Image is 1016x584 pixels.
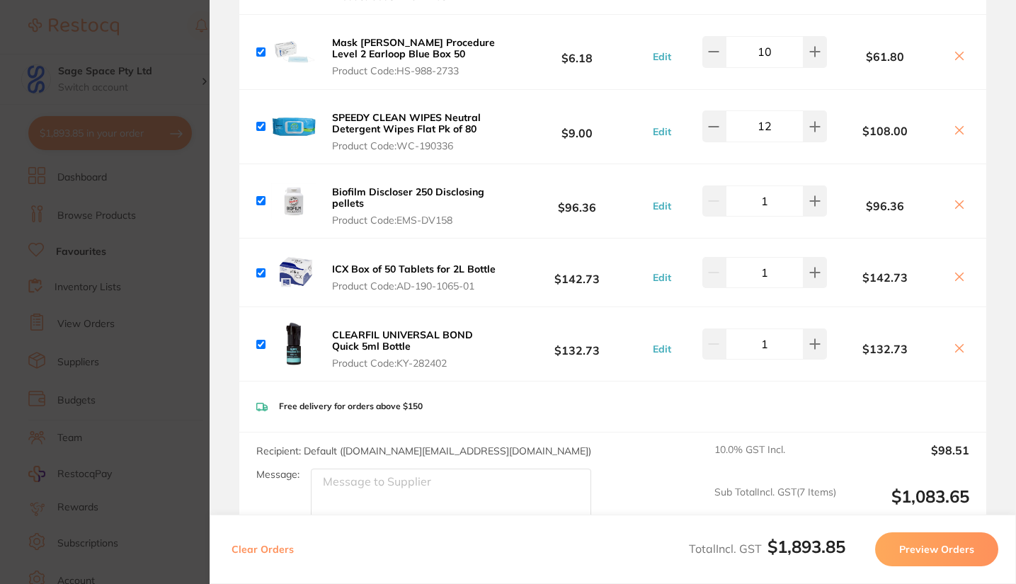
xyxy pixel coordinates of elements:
[328,111,506,152] button: SPEEDY CLEAN WIPES Neutral Detergent Wipes Flat Pk of 80 Product Code:WC-190336
[689,542,845,556] span: Total Incl. GST
[649,271,675,284] button: Edit
[256,445,591,457] span: Recipient: Default ( [DOMAIN_NAME][EMAIL_ADDRESS][DOMAIN_NAME] )
[332,263,496,275] b: ICX Box of 50 Tablets for 2L Bottle
[649,125,675,138] button: Edit
[332,111,481,135] b: SPEEDY CLEAN WIPES Neutral Detergent Wipes Flat Pk of 80
[714,444,836,475] span: 10.0 % GST Incl.
[714,486,836,525] span: Sub Total Incl. GST ( 7 Items)
[332,185,484,210] b: Biofilm Discloser 250 Disclosing pellets
[847,444,969,475] output: $98.51
[279,401,423,411] p: Free delivery for orders above $150
[271,29,316,74] img: eTJ2YTY1dQ
[827,343,944,355] b: $132.73
[506,39,648,65] b: $6.18
[506,260,648,286] b: $142.73
[328,36,506,77] button: Mask [PERSON_NAME] Procedure Level 2 Earloop Blue Box 50 Product Code:HS-988-2733
[227,532,298,566] button: Clear Orders
[506,188,648,214] b: $96.36
[328,328,506,370] button: CLEARFIL UNIVERSAL BOND Quick 5ml Bottle Product Code:KY-282402
[271,178,316,224] img: MmowNW1weQ
[332,214,501,226] span: Product Code: EMS-DV158
[328,263,500,292] button: ICX Box of 50 Tablets for 2L Bottle Product Code:AD-190-1065-01
[271,321,316,367] img: MHN6eTJmMA
[328,185,506,227] button: Biofilm Discloser 250 Disclosing pellets Product Code:EMS-DV158
[847,486,969,525] output: $1,083.65
[649,343,675,355] button: Edit
[332,328,473,353] b: CLEARFIL UNIVERSAL BOND Quick 5ml Bottle
[649,50,675,63] button: Edit
[827,50,944,63] b: $61.80
[767,536,845,557] b: $1,893.85
[271,250,316,295] img: ZHI5Y3JkOA
[827,271,944,284] b: $142.73
[827,200,944,212] b: $96.36
[271,104,316,149] img: OTM1Mjd3Zg
[649,200,675,212] button: Edit
[332,140,501,151] span: Product Code: WC-190336
[827,125,944,137] b: $108.00
[332,65,501,76] span: Product Code: HS-988-2733
[506,331,648,357] b: $132.73
[332,280,496,292] span: Product Code: AD-190-1065-01
[332,36,495,60] b: Mask [PERSON_NAME] Procedure Level 2 Earloop Blue Box 50
[332,357,501,369] span: Product Code: KY-282402
[256,469,299,481] label: Message:
[506,113,648,139] b: $9.00
[875,532,998,566] button: Preview Orders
